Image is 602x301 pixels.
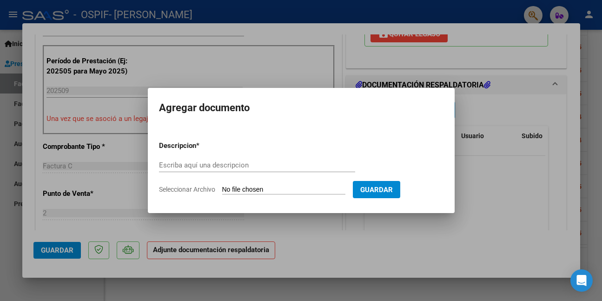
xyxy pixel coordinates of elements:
span: Seleccionar Archivo [159,186,215,193]
p: Descripcion [159,140,245,151]
div: Open Intercom Messenger [570,269,593,292]
h2: Agregar documento [159,99,443,117]
span: Guardar [360,186,393,194]
button: Guardar [353,181,400,198]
